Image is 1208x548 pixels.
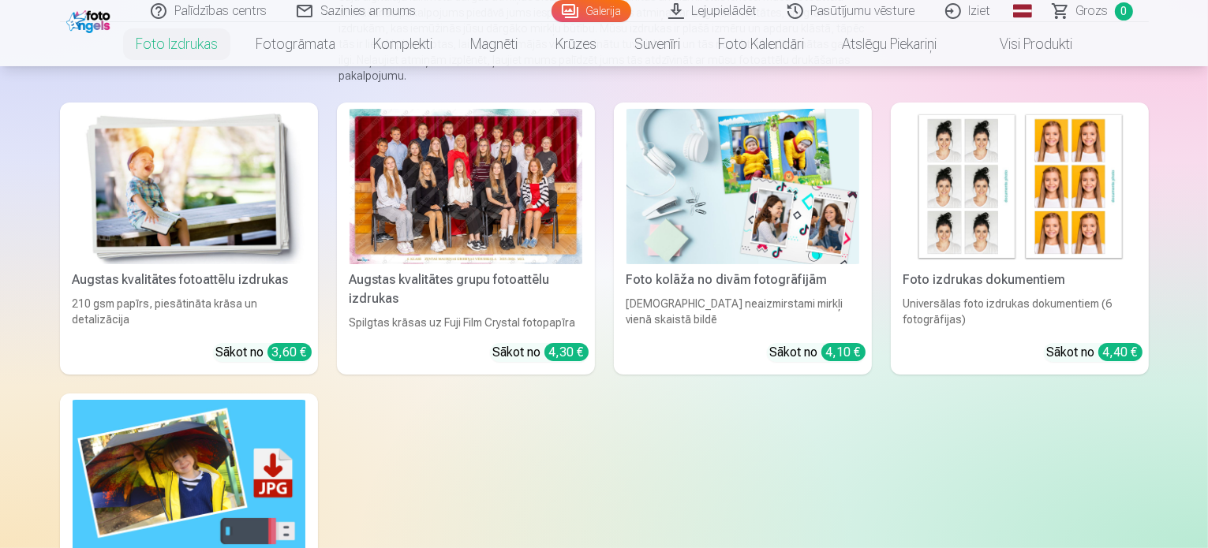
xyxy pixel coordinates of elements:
a: Suvenīri [615,22,699,66]
div: Sākot no [1047,343,1143,362]
div: Sākot no [493,343,589,362]
div: Sākot no [770,343,866,362]
img: Foto kolāža no divām fotogrāfijām [626,109,859,264]
a: Augstas kvalitātes grupu fotoattēlu izdrukasSpilgtas krāsas uz Fuji Film Crystal fotopapīraSākot ... [337,103,595,375]
div: Augstas kvalitātes grupu fotoattēlu izdrukas [343,270,589,308]
a: Foto kolāža no divām fotogrāfijāmFoto kolāža no divām fotogrāfijām[DEMOGRAPHIC_DATA] neaizmirstam... [614,103,872,375]
a: Foto izdrukas dokumentiemFoto izdrukas dokumentiemUniversālas foto izdrukas dokumentiem (6 fotogr... [891,103,1149,375]
span: 0 [1115,2,1133,21]
div: [DEMOGRAPHIC_DATA] neaizmirstami mirkļi vienā skaistā bildē [620,296,866,330]
div: 3,60 € [267,343,312,361]
a: Komplekti [354,22,451,66]
div: 210 gsm papīrs, piesātināta krāsa un detalizācija [66,296,312,330]
img: Augstas kvalitātes fotoattēlu izdrukas [73,109,305,264]
span: Grozs [1076,2,1109,21]
div: 4,10 € [821,343,866,361]
div: 4,30 € [544,343,589,361]
div: Augstas kvalitātes fotoattēlu izdrukas [66,270,312,289]
a: Atslēgu piekariņi [823,22,956,66]
div: Foto izdrukas dokumentiem [897,270,1143,289]
div: Foto kolāža no divām fotogrāfijām [620,270,866,289]
a: Visi produkti [956,22,1091,66]
img: Foto izdrukas dokumentiem [903,109,1136,264]
div: 4,40 € [1098,343,1143,361]
div: Sākot no [216,343,312,362]
a: Krūzes [537,22,615,66]
div: Spilgtas krāsas uz Fuji Film Crystal fotopapīra [343,315,589,330]
a: Augstas kvalitātes fotoattēlu izdrukasAugstas kvalitātes fotoattēlu izdrukas210 gsm papīrs, piesā... [60,103,318,375]
a: Fotogrāmata [237,22,354,66]
div: Universālas foto izdrukas dokumentiem (6 fotogrāfijas) [897,296,1143,330]
img: /fa1 [66,6,114,33]
a: Foto izdrukas [117,22,237,66]
a: Foto kalendāri [699,22,823,66]
a: Magnēti [451,22,537,66]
